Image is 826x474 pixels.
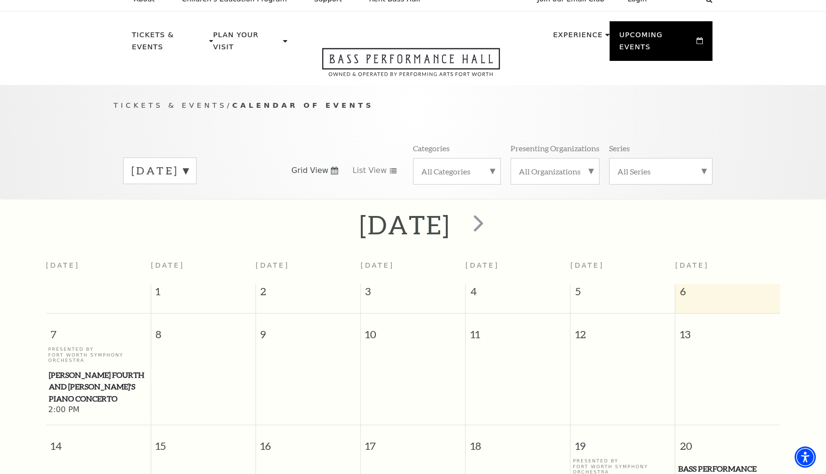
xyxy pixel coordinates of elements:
span: [DATE] [466,261,499,269]
th: [DATE] [46,256,151,284]
p: Presenting Organizations [511,143,599,153]
span: List View [353,165,387,176]
div: Accessibility Menu [795,446,816,468]
p: Presented By Fort Worth Symphony Orchestra [48,346,148,363]
span: 16 [256,425,360,459]
span: Calendar of Events [232,101,374,109]
span: [DATE] [151,261,185,269]
a: Open this option [287,48,535,85]
span: [PERSON_NAME] Fourth and [PERSON_NAME]'s Piano Concerto [49,369,148,405]
label: All Organizations [519,166,591,176]
span: 17 [361,425,465,459]
p: Upcoming Events [619,29,694,58]
h2: [DATE] [359,209,451,240]
span: 2:00 PM [48,405,148,416]
span: 11 [466,314,570,347]
span: 6 [675,284,780,303]
p: Categories [413,143,450,153]
span: 4 [466,284,570,303]
span: 10 [361,314,465,347]
p: / [114,100,712,112]
p: Experience [553,29,603,46]
span: 18 [466,425,570,459]
span: 14 [46,425,151,459]
span: 13 [675,314,780,347]
p: Series [609,143,630,153]
span: [DATE] [570,261,604,269]
p: Plan Your Visit [213,29,281,58]
span: 12 [570,314,675,347]
span: [DATE] [675,261,709,269]
span: 9 [256,314,360,347]
span: Tickets & Events [114,101,227,109]
span: [DATE] [256,261,289,269]
span: 1 [151,284,256,303]
span: 3 [361,284,465,303]
p: Tickets & Events [132,29,207,58]
span: 8 [151,314,256,347]
span: 2 [256,284,360,303]
span: 20 [675,425,780,459]
label: All Series [617,166,704,176]
label: All Categories [421,166,493,176]
span: 5 [570,284,675,303]
button: next [460,208,495,242]
span: 15 [151,425,256,459]
span: 7 [46,314,151,347]
span: Grid View [291,165,328,176]
span: 19 [570,425,675,459]
label: [DATE] [131,163,188,178]
span: [DATE] [360,261,394,269]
